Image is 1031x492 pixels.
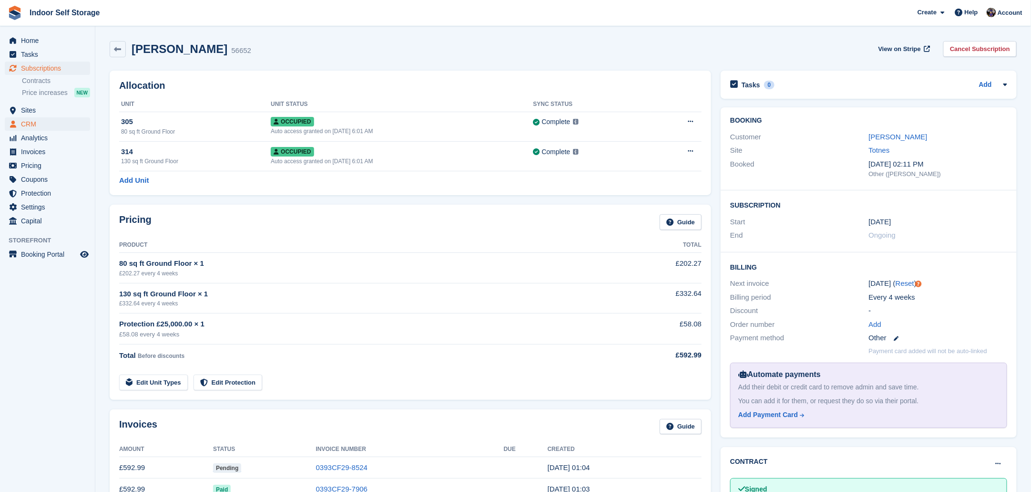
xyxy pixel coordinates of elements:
span: Help [965,8,978,17]
a: Add [979,80,992,91]
th: Created [548,442,702,457]
div: Next invoice [730,278,868,289]
span: Coupons [21,173,78,186]
span: Price increases [22,88,68,97]
a: menu [5,214,90,228]
a: menu [5,159,90,172]
div: 130 sq ft Ground Floor [121,157,271,166]
div: Auto access granted on [DATE] 6:01 AM [271,157,533,166]
div: £592.99 [612,350,702,361]
a: 0393CF29-8524 [316,463,367,471]
th: Total [612,238,702,253]
th: Sync Status [533,97,651,112]
th: Due [504,442,548,457]
a: menu [5,173,90,186]
span: Occupied [271,147,314,157]
span: Subscriptions [21,62,78,75]
div: Billing period [730,292,868,303]
p: Payment card added will not be auto-linked [869,346,988,356]
div: Add their debit or credit card to remove admin and save time. [738,382,999,392]
a: Price increases NEW [22,87,90,98]
a: menu [5,131,90,145]
span: View on Stripe [878,44,921,54]
a: [PERSON_NAME] [869,133,928,141]
td: £332.64 [612,283,702,313]
div: Payment method [730,333,868,344]
div: Automate payments [738,369,999,380]
span: Occupied [271,117,314,126]
a: menu [5,248,90,261]
a: menu [5,117,90,131]
a: Totnes [869,146,890,154]
h2: Subscription [730,200,1007,209]
span: Account [998,8,1022,18]
span: Before discounts [138,353,184,359]
a: menu [5,145,90,158]
div: Site [730,145,868,156]
div: Complete [542,117,571,127]
div: Booked [730,159,868,179]
span: Create [918,8,937,17]
div: - [869,305,1007,316]
h2: Pricing [119,214,152,230]
a: Guide [660,214,702,230]
td: £202.27 [612,253,702,283]
h2: Invoices [119,419,157,435]
a: menu [5,200,90,214]
span: Capital [21,214,78,228]
span: Booking Portal [21,248,78,261]
a: Edit Unit Types [119,375,188,390]
div: Every 4 weeks [869,292,1007,303]
a: Add Payment Card [738,410,995,420]
a: View on Stripe [875,41,932,57]
span: CRM [21,117,78,131]
th: Unit Status [271,97,533,112]
img: stora-icon-8386f47178a22dfd0bd8f6a31ec36ba5ce8667c1dd55bd0f319d3a0aa187defe.svg [8,6,22,20]
a: menu [5,104,90,117]
div: 130 sq ft Ground Floor × 1 [119,289,612,300]
th: Status [213,442,316,457]
div: Tooltip anchor [914,280,923,288]
th: Unit [119,97,271,112]
div: £202.27 every 4 weeks [119,269,612,278]
span: Storefront [9,236,95,245]
div: End [730,230,868,241]
span: Ongoing [869,231,896,239]
span: Protection [21,187,78,200]
div: 314 [121,147,271,157]
a: Preview store [79,249,90,260]
a: Indoor Self Storage [26,5,104,21]
span: Pricing [21,159,78,172]
span: Analytics [21,131,78,145]
div: Protection £25,000.00 × 1 [119,319,612,330]
span: Total [119,351,136,359]
div: Add Payment Card [738,410,798,420]
a: Cancel Subscription [943,41,1017,57]
time: 2024-10-21 00:00:00 UTC [869,217,891,228]
th: Product [119,238,612,253]
td: £592.99 [119,457,213,479]
div: 305 [121,116,271,127]
img: Sandra Pomeroy [987,8,996,17]
div: Order number [730,319,868,330]
div: 80 sq ft Ground Floor [121,127,271,136]
img: icon-info-grey-7440780725fd019a000dd9b08b2336e03edf1995a4989e88bcd33f0948082b44.svg [573,149,579,155]
div: £332.64 every 4 weeks [119,299,612,308]
div: Other ([PERSON_NAME]) [869,169,1007,179]
a: Add [869,319,882,330]
a: menu [5,34,90,47]
a: Guide [660,419,702,435]
a: Edit Protection [194,375,262,390]
div: 80 sq ft Ground Floor × 1 [119,258,612,269]
span: Settings [21,200,78,214]
a: Contracts [22,76,90,85]
div: NEW [74,88,90,97]
div: Other [869,333,1007,344]
a: menu [5,62,90,75]
h2: Booking [730,117,1007,125]
a: menu [5,187,90,200]
time: 2025-09-22 00:04:04 UTC [548,463,590,471]
div: Customer [730,132,868,143]
span: Sites [21,104,78,117]
span: Invoices [21,145,78,158]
